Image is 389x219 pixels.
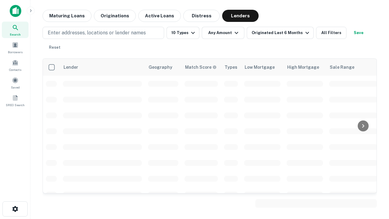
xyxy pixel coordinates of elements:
button: Originations [94,10,136,22]
button: Originated Last 6 Months [247,27,314,39]
button: Save your search to get updates of matches that match your search criteria. [349,27,368,39]
div: Geography [149,64,172,71]
button: 10 Types [167,27,199,39]
th: Capitalize uses an advanced AI algorithm to match your search with the best lender. The match sco... [181,59,221,76]
p: Enter addresses, locations or lender names [48,29,146,36]
span: Search [10,32,21,37]
th: High Mortgage [284,59,326,76]
a: Saved [2,75,29,91]
a: Borrowers [2,39,29,56]
span: Contacts [9,67,21,72]
iframe: Chat Widget [359,170,389,200]
div: Capitalize uses an advanced AI algorithm to match your search with the best lender. The match sco... [185,64,217,71]
a: Contacts [2,57,29,73]
th: Geography [145,59,181,76]
button: Enter addresses, locations or lender names [43,27,164,39]
div: Low Mortgage [245,64,275,71]
button: Lenders [222,10,259,22]
div: Lender [64,64,78,71]
button: All Filters [316,27,346,39]
th: Sale Range [326,59,381,76]
div: Sale Range [330,64,354,71]
button: Maturing Loans [43,10,91,22]
button: Distress [183,10,220,22]
div: Originated Last 6 Months [252,29,311,36]
span: Borrowers [8,50,22,54]
img: capitalize-icon.png [10,5,21,17]
button: Active Loans [138,10,181,22]
th: Lender [60,59,145,76]
a: Search [2,22,29,38]
div: Types [225,64,237,71]
th: Types [221,59,241,76]
span: Saved [11,85,20,90]
th: Low Mortgage [241,59,284,76]
button: Any Amount [202,27,244,39]
button: Reset [45,41,64,54]
span: SREO Search [6,103,25,107]
h6: Match Score [185,64,215,71]
div: High Mortgage [287,64,319,71]
a: SREO Search [2,92,29,109]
